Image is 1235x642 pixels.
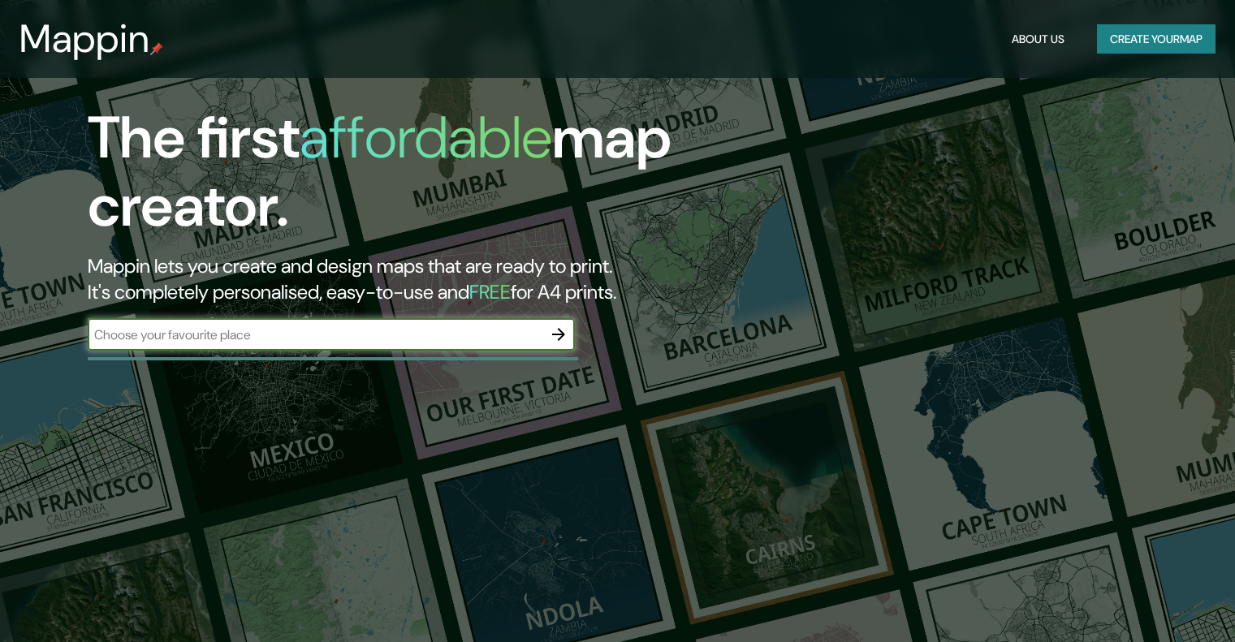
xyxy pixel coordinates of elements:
h3: Mappin [19,16,150,62]
h2: Mappin lets you create and design maps that are ready to print. It's completely personalised, eas... [88,253,706,305]
input: Choose your favourite place [88,325,542,344]
img: mappin-pin [150,42,163,55]
h1: affordable [300,100,552,175]
button: About Us [1005,24,1071,54]
h1: The first map creator. [88,104,706,253]
h5: FREE [469,279,511,304]
button: Create yourmap [1097,24,1216,54]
